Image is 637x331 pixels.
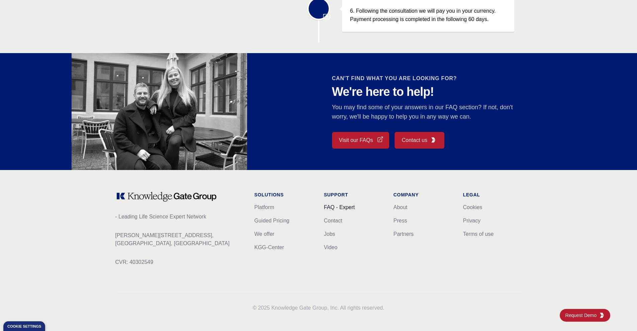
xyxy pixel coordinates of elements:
p: 6. Following the consultation we will pay you in your currency. Payment processing is completed i... [350,7,506,24]
p: 2025 Knowledge Gate Group, Inc. All rights reserved. [115,304,522,312]
h2: CAN'T FIND WHAT YOU ARE LOOKING FOR? [332,74,522,82]
h1: Legal [463,191,522,198]
a: Partners [394,231,414,237]
a: Contact [324,218,342,223]
a: Guided Pricing [254,218,290,223]
a: Terms of use [463,231,494,237]
span: Request Demo [565,312,599,319]
a: Visit our FAQs [332,132,390,149]
a: KGG-Center [254,244,284,250]
a: Press [394,218,407,223]
div: Cookie settings [7,325,41,328]
h1: Solutions [254,191,313,198]
h1: Company [394,191,452,198]
a: Jobs [324,231,335,237]
p: - Leading Life Science Expert Network [115,213,244,221]
p: We're here to help! [332,85,522,99]
a: Cookies [463,204,483,210]
a: FAQ - Expert [324,204,355,210]
a: Request DemoKGG [560,309,610,322]
img: KGG [431,137,436,143]
a: We offer [254,231,275,237]
span: © [253,305,257,311]
img: KGG [599,313,605,318]
p: CVR: 40302549 [115,258,244,266]
h1: Support [324,191,383,198]
a: Contact usKGG [395,132,444,149]
a: Platform [254,204,275,210]
p: [PERSON_NAME][STREET_ADDRESS], [GEOGRAPHIC_DATA], [GEOGRAPHIC_DATA] [115,231,244,247]
a: Video [324,244,338,250]
a: Privacy [463,218,481,223]
iframe: Chat Widget [604,299,637,331]
span: Contact us [402,136,427,144]
p: You may find some of your answers in our FAQ section? If not, don't worry, we'll be happy to help... [332,103,522,121]
a: About [394,204,408,210]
